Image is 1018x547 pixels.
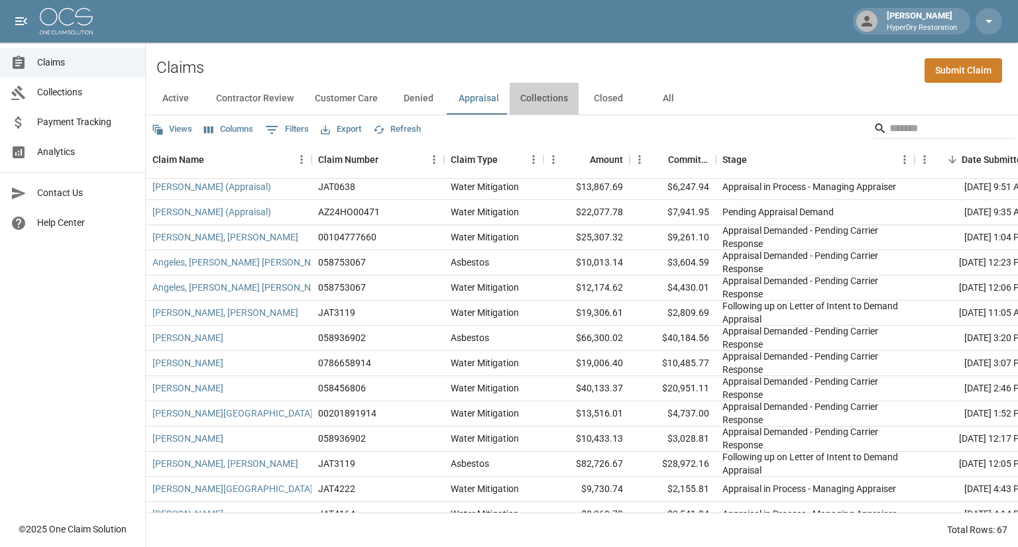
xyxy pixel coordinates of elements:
div: Appraisal in Process - Managing Appraiser [722,482,896,495]
button: Refresh [370,119,424,140]
div: $82,726.67 [543,452,630,477]
a: [PERSON_NAME], [PERSON_NAME] [152,457,298,470]
div: $7,941.95 [630,200,716,225]
a: [PERSON_NAME] (Appraisal) [152,205,271,219]
div: $28,972.16 [630,452,716,477]
div: $66,300.02 [543,326,630,351]
button: Menu [630,150,650,170]
a: Submit Claim [925,58,1002,83]
div: Claim Type [451,141,498,178]
div: Appraisal Demanded - Pending Carrier Response [722,425,908,452]
div: 0786658914 [318,356,371,370]
div: 058753067 [318,256,366,269]
a: Angeles, [PERSON_NAME] [PERSON_NAME] [152,281,333,294]
div: $4,737.00 [630,401,716,426]
div: Amount [590,141,623,178]
div: Stage [716,141,915,178]
a: [PERSON_NAME] [152,507,223,521]
button: Menu [424,150,444,170]
div: $10,433.13 [543,426,630,452]
div: Claim Type [444,141,543,178]
span: Claims [37,56,135,70]
div: JAT4164 [318,507,355,521]
div: Water Mitigation [451,482,519,495]
div: $2,541.84 [630,502,716,527]
a: Angeles, [PERSON_NAME] [PERSON_NAME] [152,256,333,269]
button: Select columns [201,119,256,140]
div: Appraisal in Process - Managing Appraiser [722,180,896,193]
div: Appraisal Demanded - Pending Carrier Response [722,224,908,250]
div: Water Mitigation [451,356,519,370]
div: Following up on Letter of Intent to Demand Appraisal [722,450,908,477]
div: dynamic tabs [146,83,1018,115]
button: Menu [895,150,915,170]
div: Appraisal Demanded - Pending Carrier Response [722,324,908,351]
div: $12,174.62 [543,275,630,301]
a: [PERSON_NAME][GEOGRAPHIC_DATA] [152,482,313,495]
div: [PERSON_NAME] [881,9,962,33]
div: 058753067 [318,281,366,294]
div: Water Mitigation [451,230,519,244]
div: 058456806 [318,381,366,395]
button: Customer Care [304,83,388,115]
h2: Claims [156,58,204,77]
div: Water Mitigation [451,407,519,420]
div: Appraisal Demanded - Pending Carrier Response [722,274,908,301]
div: $8,269.78 [543,502,630,527]
span: Analytics [37,145,135,159]
div: Asbestos [451,331,489,344]
a: [PERSON_NAME] [152,432,223,445]
button: Appraisal [448,83,510,115]
div: $6,247.94 [630,175,716,200]
button: Sort [571,150,590,169]
a: [PERSON_NAME] [152,331,223,344]
div: Water Mitigation [451,180,519,193]
div: 058936902 [318,432,366,445]
div: Asbestos [451,256,489,269]
div: AZ24HO00471 [318,205,380,219]
div: Amount [543,141,630,178]
p: HyperDry Restoration [887,23,957,34]
div: $9,261.10 [630,225,716,250]
div: Search [874,118,1015,142]
div: © 2025 One Claim Solution [19,522,127,536]
span: Help Center [37,216,135,230]
button: Sort [650,150,668,169]
div: $2,809.69 [630,301,716,326]
div: Water Mitigation [451,306,519,319]
div: Appraisal Demanded - Pending Carrier Response [722,400,908,426]
div: $22,077.78 [543,200,630,225]
div: $2,155.81 [630,477,716,502]
div: $19,006.40 [543,351,630,376]
div: $40,133.37 [543,376,630,401]
a: [PERSON_NAME] [152,381,223,395]
button: Menu [292,150,311,170]
div: $20,951.11 [630,376,716,401]
div: $10,013.14 [543,250,630,275]
button: Menu [524,150,543,170]
div: Water Mitigation [451,205,519,219]
button: Sort [747,150,765,169]
div: Committed Amount [668,141,709,178]
a: [PERSON_NAME] (Appraisal) [152,180,271,193]
div: $4,430.01 [630,275,716,301]
img: ocs-logo-white-transparent.png [40,8,93,34]
button: Sort [378,150,397,169]
div: $25,307.32 [543,225,630,250]
button: Views [148,119,196,140]
div: $3,604.59 [630,250,716,275]
div: $40,184.56 [630,326,716,351]
div: 00104777660 [318,230,376,244]
button: Show filters [262,119,312,140]
span: Collections [37,85,135,99]
div: Water Mitigation [451,507,519,521]
div: Total Rows: 67 [947,523,1007,536]
a: [PERSON_NAME][GEOGRAPHIC_DATA] [152,407,313,420]
div: Stage [722,141,747,178]
button: Export [317,119,365,140]
div: $10,485.77 [630,351,716,376]
div: $19,306.61 [543,301,630,326]
button: Collections [510,83,579,115]
button: Sort [943,150,962,169]
div: Appraisal in Process - Managing Appraiser [722,507,896,521]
